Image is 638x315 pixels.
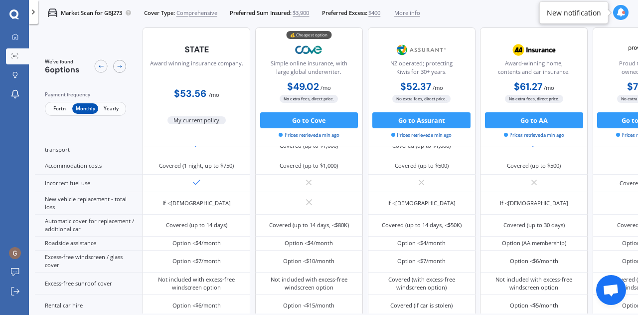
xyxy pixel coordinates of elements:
div: Option <$4/month [397,239,446,247]
div: Roadside assistance [35,237,143,251]
div: Automatic cover for replacement / additional car [35,215,143,237]
div: Covered (up to $1,000) [280,162,338,170]
div: If <[DEMOGRAPHIC_DATA] [500,199,568,207]
b: $53.56 [174,87,206,100]
span: $3,900 [293,9,309,17]
img: Assurant.png [395,40,448,60]
span: We've found [45,58,80,65]
div: Option (AA membership) [502,239,566,247]
div: New notification [547,7,601,17]
span: 6 options [45,64,80,75]
img: ACg8ocJhUT2EIypQAJ7Ug78hQMAOpGZLhl9UdIp8DN9AZK4JYGYFhQ=s96-c [9,247,21,259]
img: AA.webp [507,40,560,60]
span: / mo [433,84,443,91]
div: Not included with excess-free windscreen option [261,276,357,292]
img: State-text-1.webp [170,40,223,59]
span: My current policy [167,116,226,124]
span: $400 [368,9,380,17]
span: Monthly [72,104,98,114]
div: Award-winning home, contents and car insurance. [487,59,581,79]
div: NZ operated; protecting Kiwis for 30+ years. [374,59,468,79]
span: Fortn [46,104,72,114]
div: Simple online insurance, with large global underwriter. [262,59,356,79]
div: Option <$7/month [397,257,446,265]
span: Prices retrieved a min ago [279,132,339,139]
span: Prices retrieved a min ago [391,132,452,139]
span: Preferred Excess: [322,9,367,17]
div: Option <$4/month [172,239,221,247]
span: More info [394,9,420,17]
div: Covered (up to 14 days) [166,221,227,229]
div: Option <$5/month [510,302,558,310]
div: Not included with excess-free windscreen option [149,276,245,292]
div: Option <$15/month [283,302,334,310]
span: No extra fees, direct price. [392,95,451,103]
span: Cover Type: [144,9,175,17]
div: Excess-free sunroof cover [35,273,143,295]
div: Covered (up to $500) [507,162,561,170]
div: Payment frequency [45,91,126,99]
span: No extra fees, direct price. [280,95,338,103]
span: / mo [544,84,554,91]
div: Covered (up to 14 days, <$50K) [382,221,462,229]
a: Open chat [596,275,626,305]
div: Covered (if car is stolen) [390,302,453,310]
span: Prices retrieved a min ago [504,132,564,139]
b: $61.27 [514,80,542,93]
div: Award winning insurance company. [150,59,243,79]
div: Covered (up to $500) [395,162,449,170]
p: Market Scan for GBJ273 [61,9,122,17]
div: Option <$6/month [172,302,221,310]
button: Go to AA [485,112,583,128]
img: car.f15378c7a67c060ca3f3.svg [48,8,57,17]
div: If <[DEMOGRAPHIC_DATA] [162,199,231,207]
span: Comprehensive [176,9,217,17]
div: Incorrect fuel use [35,175,143,192]
span: / mo [320,84,331,91]
div: Covered (with excess-free windscreen option) [374,276,470,292]
div: Accommodation costs [35,157,143,175]
span: / mo [209,91,219,98]
img: Cove.webp [283,40,335,60]
b: $52.37 [400,80,431,93]
span: No extra fees, direct price. [505,95,563,103]
button: Go to Cove [260,112,358,128]
span: Preferred Sum Insured: [230,9,292,17]
span: Yearly [98,104,124,114]
div: Covered (1 night, up to $750) [159,162,234,170]
div: Covered (up to 14 days, <$80K) [269,221,349,229]
div: Not included with excess-free windscreen option [486,276,582,292]
div: 💰 Cheapest option [286,31,331,39]
div: New vehicle replacement - total loss [35,192,143,214]
div: Option <$4/month [285,239,333,247]
div: If <[DEMOGRAPHIC_DATA] [387,199,456,207]
button: Go to Assurant [372,112,471,128]
div: Covered (up to 30 days) [503,221,565,229]
div: Excess-free windscreen / glass cover [35,251,143,273]
div: Option <$6/month [510,257,558,265]
div: Option <$10/month [283,257,334,265]
div: Option <$7/month [172,257,221,265]
b: $49.02 [287,80,319,93]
